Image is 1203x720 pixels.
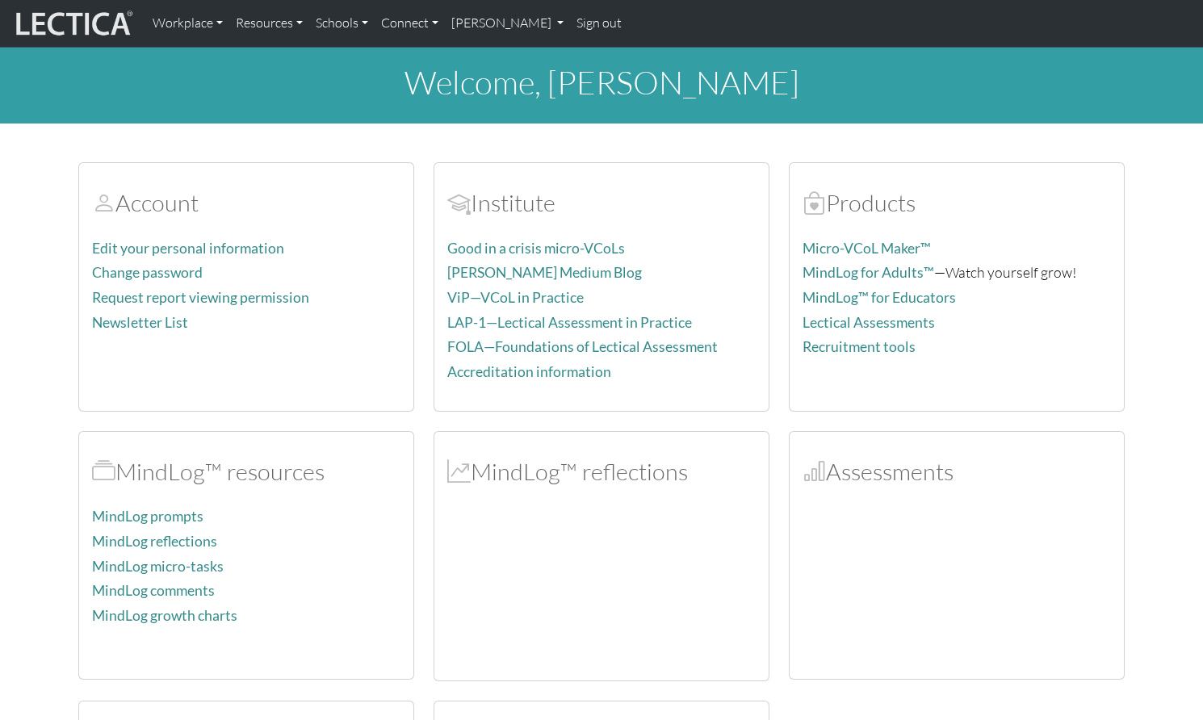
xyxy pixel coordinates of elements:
p: —Watch yourself grow! [803,261,1111,284]
a: Request report viewing permission [92,289,309,306]
a: MindLog™ for Educators [803,289,956,306]
a: Good in a crisis micro-VCoLs [447,240,625,257]
span: Account [447,188,471,217]
h2: MindLog™ reflections [447,458,756,486]
a: Resources [229,6,309,40]
span: Assessments [803,457,826,486]
a: Schools [309,6,375,40]
a: Change password [92,264,203,281]
a: Newsletter List [92,314,188,331]
a: Accreditation information [447,363,611,380]
h2: Products [803,189,1111,217]
a: Edit your personal information [92,240,284,257]
h2: Account [92,189,400,217]
a: MindLog growth charts [92,607,237,624]
a: [PERSON_NAME] Medium Blog [447,264,642,281]
a: MindLog for Adults™ [803,264,934,281]
a: Sign out [570,6,628,40]
a: Connect [375,6,445,40]
a: MindLog micro-tasks [92,558,224,575]
a: MindLog reflections [92,533,217,550]
span: MindLog™ resources [92,457,115,486]
a: Micro-VCoL Maker™ [803,240,931,257]
h2: Institute [447,189,756,217]
a: [PERSON_NAME] [445,6,570,40]
span: MindLog [447,457,471,486]
span: Account [92,188,115,217]
a: Recruitment tools [803,338,916,355]
a: Lectical Assessments [803,314,935,331]
h2: MindLog™ resources [92,458,400,486]
img: lecticalive [12,8,133,39]
a: Workplace [146,6,229,40]
a: FOLA—Foundations of Lectical Assessment [447,338,718,355]
a: ViP—VCoL in Practice [447,289,584,306]
h2: Assessments [803,458,1111,486]
a: LAP-1—Lectical Assessment in Practice [447,314,692,331]
a: MindLog comments [92,582,215,599]
a: MindLog prompts [92,508,203,525]
span: Products [803,188,826,217]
